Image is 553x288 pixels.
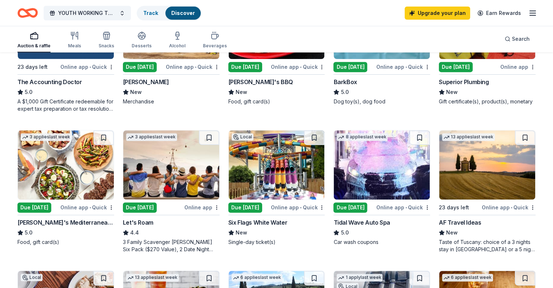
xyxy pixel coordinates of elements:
span: 5.0 [341,228,348,237]
span: New [236,88,247,96]
span: New [130,88,142,96]
span: • [89,205,91,210]
span: 5.0 [25,88,32,96]
span: 5.0 [25,228,32,237]
div: Online app Quick [60,203,114,212]
span: • [195,64,196,70]
span: • [300,64,301,70]
a: Track [143,10,158,16]
button: Meals [68,28,81,52]
div: 3 applies last week [126,133,177,141]
a: Earn Rewards [473,7,525,20]
button: Alcohol [169,28,185,52]
div: Merchandise [123,98,220,105]
span: New [236,228,247,237]
div: Due [DATE] [333,202,367,213]
div: Food, gift card(s) [228,98,325,105]
a: Image for Taziki's Mediterranean Cafe3 applieslast weekDue [DATE]Online app•Quick[PERSON_NAME]'s ... [17,130,114,246]
button: YOUTH WORKING TO END HUNGRY [44,6,131,20]
div: 8 applies last week [337,133,388,141]
span: • [405,64,407,70]
div: Taste of Tuscany: choice of a 3 nights stay in [GEOGRAPHIC_DATA] or a 5 night stay in [GEOGRAPHIC... [439,238,536,253]
div: 13 applies last week [442,133,495,141]
div: Six Flags White Water [228,218,288,227]
img: Image for Taziki's Mediterranean Cafe [18,130,114,200]
div: Due [DATE] [228,202,262,213]
a: Image for AF Travel Ideas13 applieslast week23 days leftOnline app•QuickAF Travel IdeasNewTaste o... [439,130,536,253]
img: Image for Tidal Wave Auto Spa [334,130,430,200]
div: 13 applies last week [126,274,179,281]
span: Search [512,35,530,43]
div: Desserts [132,43,152,49]
div: Online app Quick [166,62,220,71]
div: 6 applies last week [232,274,282,281]
div: [PERSON_NAME]'s BBQ [228,78,293,86]
div: Online app [500,62,536,71]
img: Image for Let's Roam [123,130,219,200]
div: Auction & raffle [17,43,51,49]
div: Local [21,274,43,281]
div: Alcohol [169,43,185,49]
div: The Accounting Doctor [17,78,82,86]
span: • [405,205,407,210]
span: • [300,205,301,210]
div: Due [DATE] [333,62,367,72]
div: A $1,000 Gift Certificate redeemable for expert tax preparation or tax resolution services—recipi... [17,98,114,113]
button: Search [499,32,536,46]
span: • [511,205,512,210]
a: Discover [171,10,195,16]
div: Snacks [99,43,114,49]
div: [PERSON_NAME] [123,78,169,86]
div: Local [232,133,253,141]
div: Due [DATE] [123,202,157,213]
div: Gift certificate(s), product(s), monetary [439,98,536,105]
div: AF Travel Ideas [439,218,481,227]
div: BarkBox [333,78,357,86]
img: Image for AF Travel Ideas [439,130,535,200]
div: Car wash coupons [333,238,430,246]
button: Desserts [132,28,152,52]
button: Auction & raffle [17,28,51,52]
span: 5.0 [341,88,348,96]
div: 3 applies last week [21,133,72,141]
div: 23 days left [439,203,469,212]
div: Online app Quick [271,203,325,212]
span: New [446,228,458,237]
div: Due [DATE] [439,62,473,72]
span: New [446,88,458,96]
div: Online app Quick [271,62,325,71]
img: Image for Six Flags White Water [229,130,325,200]
div: Superior Plumbing [439,78,489,86]
a: Home [17,4,38,21]
div: Let's Roam [123,218,153,227]
div: Online app Quick [482,203,536,212]
a: Image for Let's Roam3 applieslast weekDue [DATE]Online appLet's Roam4.43 Family Scavenger [PERSON... [123,130,220,253]
div: 1 apply last week [337,274,382,281]
button: Beverages [203,28,227,52]
button: Snacks [99,28,114,52]
div: Single-day ticket(s) [228,238,325,246]
div: Online app Quick [376,203,430,212]
div: Online app [184,203,220,212]
div: Online app Quick [60,62,114,71]
span: 4.4 [130,228,139,237]
span: YOUTH WORKING TO END HUNGRY [58,9,116,17]
a: Upgrade your plan [405,7,470,20]
div: 23 days left [17,63,48,71]
div: Meals [68,43,81,49]
div: Beverages [203,43,227,49]
div: Online app Quick [376,62,430,71]
div: Due [DATE] [123,62,157,72]
div: Dog toy(s), dog food [333,98,430,105]
a: Image for Six Flags White WaterLocalDue [DATE]Online app•QuickSix Flags White WaterNewSingle-day ... [228,130,325,246]
button: TrackDiscover [137,6,201,20]
div: 3 Family Scavenger [PERSON_NAME] Six Pack ($270 Value), 2 Date Night Scavenger [PERSON_NAME] Two ... [123,238,220,253]
div: Tidal Wave Auto Spa [333,218,390,227]
div: Food, gift card(s) [17,238,114,246]
div: Due [DATE] [228,62,262,72]
div: 6 applies last week [442,274,493,281]
div: [PERSON_NAME]'s Mediterranean Cafe [17,218,114,227]
div: Due [DATE] [17,202,51,213]
a: Image for Tidal Wave Auto Spa8 applieslast weekDue [DATE]Online app•QuickTidal Wave Auto Spa5.0Ca... [333,130,430,246]
span: • [89,64,91,70]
